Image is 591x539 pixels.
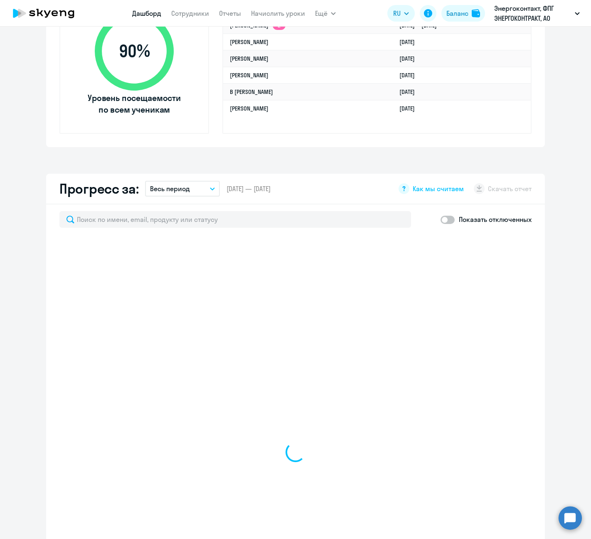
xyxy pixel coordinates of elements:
[251,9,305,17] a: Начислить уроки
[399,105,421,112] a: [DATE]
[132,9,161,17] a: Дашборд
[399,71,421,79] a: [DATE]
[230,38,268,46] a: [PERSON_NAME]
[446,8,468,18] div: Баланс
[219,9,241,17] a: Отчеты
[59,180,138,197] h2: Прогресс за:
[413,184,464,193] span: Как мы считаем
[171,9,209,17] a: Сотрудники
[145,181,220,197] button: Весь период
[399,55,421,62] a: [DATE]
[86,41,182,61] span: 90 %
[230,71,268,79] a: [PERSON_NAME]
[387,5,415,22] button: RU
[399,38,421,46] a: [DATE]
[472,9,480,17] img: balance
[86,92,182,116] span: Уровень посещаемости по всем ученикам
[230,88,273,96] a: В [PERSON_NAME]
[315,8,328,18] span: Ещё
[441,5,485,22] button: Балансbalance
[399,88,421,96] a: [DATE]
[459,214,532,224] p: Показать отключенных
[490,3,584,23] button: Энергоконтакт, ФПГ ЭНЕРГОКОНТРАКТ, АО
[393,8,401,18] span: RU
[59,211,411,228] input: Поиск по имени, email, продукту или статусу
[315,5,336,22] button: Ещё
[227,184,271,193] span: [DATE] — [DATE]
[494,3,571,23] p: Энергоконтакт, ФПГ ЭНЕРГОКОНТРАКТ, АО
[230,55,268,62] a: [PERSON_NAME]
[150,184,190,194] p: Весь период
[230,105,268,112] a: [PERSON_NAME]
